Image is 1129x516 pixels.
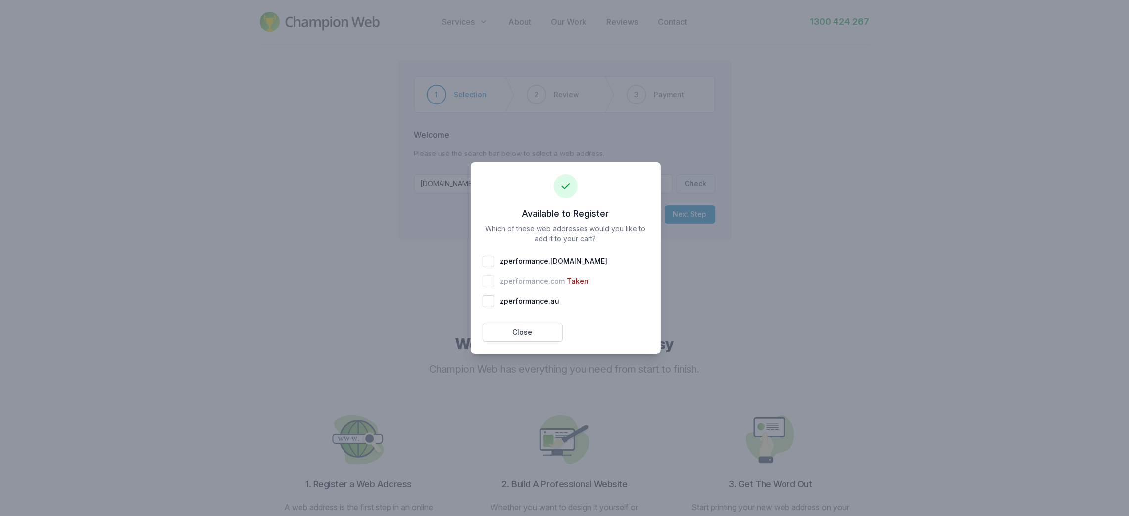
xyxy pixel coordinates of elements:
[500,257,608,266] span: zperformance . [DOMAIN_NAME]
[483,208,649,220] h3: Available to Register
[500,296,560,306] span: zperformance . au
[483,323,563,342] button: Close
[483,224,649,311] p: Which of these web addresses would you like to add it to your cart?
[500,276,565,286] span: zperformance . com
[567,276,589,286] span: Taken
